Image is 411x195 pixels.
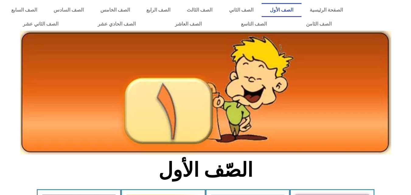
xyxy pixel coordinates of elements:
[105,158,306,182] h2: الصّف الأول
[155,17,221,31] a: الصف العاشر
[3,3,45,17] a: الصف السابع
[3,17,78,31] a: الصف الثاني عشر
[301,3,351,17] a: الصفحة الرئيسية
[78,17,155,31] a: الصف الحادي عشر
[92,3,138,17] a: الصف الخامس
[262,3,301,17] a: الصف الأول
[221,3,262,17] a: الصف الثاني
[221,17,286,31] a: الصف التاسع
[138,3,179,17] a: الصف الرابع
[286,17,351,31] a: الصف الثامن
[45,3,92,17] a: الصف السادس
[179,3,221,17] a: الصف الثالث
